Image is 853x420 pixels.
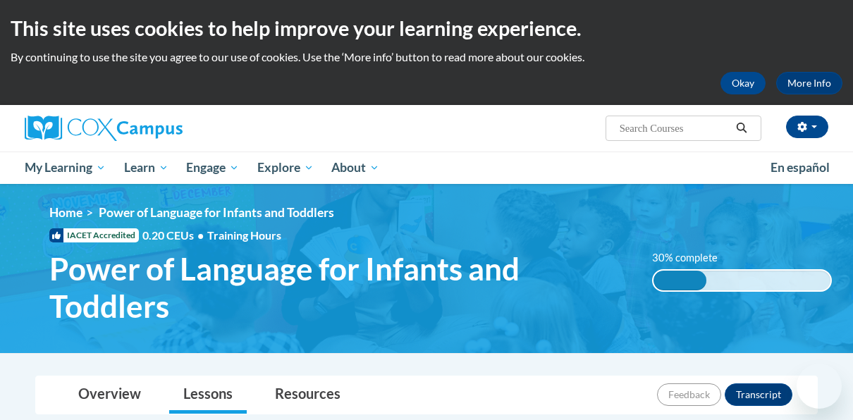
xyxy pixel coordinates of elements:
a: Explore [248,152,323,184]
a: Home [49,205,82,220]
button: Okay [720,72,766,94]
span: Engage [186,159,239,176]
span: IACET Accredited [49,228,139,242]
a: Engage [177,152,248,184]
button: Account Settings [786,116,828,138]
a: En español [761,153,839,183]
div: 30% complete [653,271,706,290]
a: My Learning [16,152,115,184]
p: By continuing to use the site you agree to our use of cookies. Use the ‘More info’ button to read... [11,49,842,65]
button: Feedback [657,383,721,406]
img: Cox Campus [25,116,183,141]
a: Learn [115,152,178,184]
input: Search Courses [618,120,731,137]
a: Cox Campus [25,116,278,141]
span: Explore [257,159,314,176]
span: Power of Language for Infants and Toddlers [49,250,631,325]
span: 0.20 CEUs [142,228,207,243]
a: About [323,152,389,184]
div: Main menu [14,152,839,184]
label: 30% complete [652,250,733,266]
span: About [331,159,379,176]
button: Search [731,120,752,137]
h2: This site uses cookies to help improve your learning experience. [11,14,842,42]
button: Transcript [725,383,792,406]
iframe: Button to launch messaging window [797,364,842,409]
span: • [197,228,204,242]
a: More Info [776,72,842,94]
span: Learn [124,159,168,176]
span: My Learning [25,159,106,176]
a: Resources [261,376,355,414]
a: Lessons [169,376,247,414]
a: Overview [64,376,155,414]
span: Power of Language for Infants and Toddlers [99,205,334,220]
span: Training Hours [207,228,281,242]
span: En español [771,160,830,175]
